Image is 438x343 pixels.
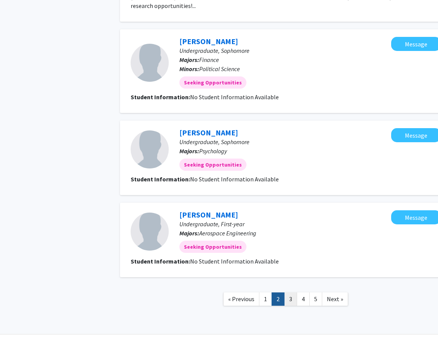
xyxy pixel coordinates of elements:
[322,292,348,306] a: Next
[179,229,199,237] b: Majors:
[131,175,190,183] b: Student Information:
[179,138,249,146] span: Undergraduate, Sophomore
[6,309,32,337] iframe: Chat
[179,128,238,137] a: [PERSON_NAME]
[272,292,285,306] a: 2
[199,65,240,73] span: Political Science
[131,257,190,265] b: Student Information:
[199,229,256,237] span: Aerospace Engineering
[228,295,254,303] span: « Previous
[190,257,279,265] span: No Student Information Available
[179,147,199,155] b: Majors:
[179,37,238,46] a: [PERSON_NAME]
[199,147,227,155] span: Psychology
[223,292,259,306] a: Previous
[190,93,279,101] span: No Student Information Available
[179,220,245,228] span: Undergraduate, First-year
[179,56,199,64] b: Majors:
[179,210,238,219] a: [PERSON_NAME]
[199,56,219,64] span: Finance
[327,295,343,303] span: Next »
[131,93,190,101] b: Student Information:
[309,292,322,306] a: 5
[190,175,279,183] span: No Student Information Available
[179,159,246,171] mat-chip: Seeking Opportunities
[284,292,297,306] a: 3
[297,292,310,306] a: 4
[179,65,199,73] b: Minors:
[179,47,249,54] span: Undergraduate, Sophomore
[179,241,246,253] mat-chip: Seeking Opportunities
[179,76,246,89] mat-chip: Seeking Opportunities
[259,292,272,306] a: 1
